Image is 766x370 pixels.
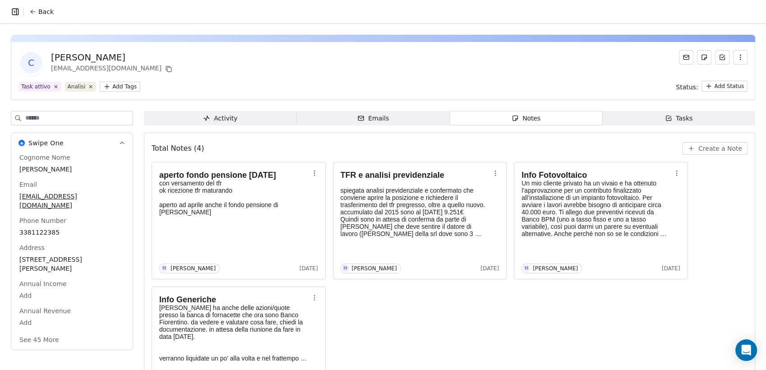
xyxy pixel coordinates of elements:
[682,142,748,155] button: Create a Note
[203,114,237,123] div: Activity
[152,143,204,154] span: Total Notes (4)
[51,51,174,64] div: [PERSON_NAME]
[68,83,86,91] div: Analisi
[24,4,59,20] button: Back
[18,279,69,288] span: Annual Income
[18,306,73,315] span: Annual Revenue
[21,83,51,91] div: Task attivo
[18,216,68,225] span: Phone Number
[11,133,133,153] button: Swipe OneSwipe One
[300,265,318,272] span: [DATE]
[341,216,490,237] p: Quindi sono in attesa di conferma da parte di [PERSON_NAME] che deve sentire il datore di lavoro ...
[19,318,125,327] span: Add
[159,171,309,180] h1: aperto fondo pensione [DATE]
[665,114,693,123] div: Tasks
[38,7,54,16] span: Back
[521,180,671,237] p: Un mio cliente privato ha un vivaio e ha ottenuto l’approvazione per un contributo finalizzato al...
[525,265,529,272] div: M
[480,265,499,272] span: [DATE]
[19,228,125,237] span: 3381122385
[159,295,309,304] h1: Info Generiche
[19,255,125,273] span: [STREET_ADDRESS][PERSON_NAME]
[357,114,389,123] div: Emails
[341,187,490,208] p: spiegata analisi previdenziale e confermato che conviene aprire la posizione e richiedere il tras...
[20,52,42,74] span: C
[18,243,46,252] span: Address
[19,291,125,300] span: Add
[701,81,748,92] button: Add Status
[521,171,671,180] h1: Info Fotovoltaico
[19,192,125,210] span: [EMAIL_ADDRESS][DOMAIN_NAME]
[343,265,347,272] div: M
[341,171,490,180] h1: TFR e analisi previdenziale
[19,165,125,174] span: [PERSON_NAME]
[159,201,309,216] p: aperto ad aprile anche il fondo pensione di [PERSON_NAME]
[100,82,140,92] button: Add Tags
[698,144,742,153] span: Create a Note
[11,153,133,350] div: Swipe OneSwipe One
[341,208,490,216] p: accumulato dal 2015 sono al [DATE] 9.251€
[171,265,216,272] div: [PERSON_NAME]
[159,187,309,194] p: ok ricezione tfr maturando
[18,153,72,162] span: Cognome Nome
[533,265,578,272] div: [PERSON_NAME]
[159,355,309,362] p: verranno liquidate un po’ alla volta e nel frattempo inzierà a percepire il 40% e poi tutto il re...
[28,139,64,148] span: Swipe One
[162,265,166,272] div: M
[159,304,309,340] p: [PERSON_NAME] ha anche delle azioni/quote presso la banca di fornacette che ora sono Banco Fioren...
[18,180,39,189] span: Email
[14,332,65,348] button: See 45 More
[662,265,680,272] span: [DATE]
[51,64,174,74] div: [EMAIL_ADDRESS][DOMAIN_NAME]
[676,83,698,92] span: Status:
[352,265,397,272] div: [PERSON_NAME]
[159,180,309,187] p: con versamento del tfr
[735,339,757,361] div: Open Intercom Messenger
[18,140,25,146] img: Swipe One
